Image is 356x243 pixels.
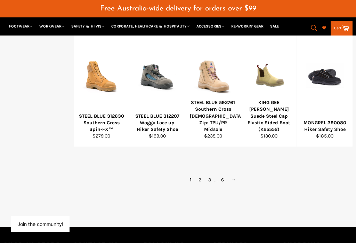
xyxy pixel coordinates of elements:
[228,21,266,32] a: RE-WORKIN' GEAR
[78,113,125,133] div: STEEL BLUE 312630 Southern Cross Spin-FX™
[331,21,353,36] a: Cart
[301,119,348,133] div: MONGREL 390080 Hiker Safety Shoe
[297,26,353,147] a: MONGREL 390080 Hiker Safety ShoeMONGREL 390080 Hiker Safety Shoe$185.00
[194,55,232,97] img: STEEL BLUE 592761 Southern Cross Ladies Zip: TPU/PR Midsole
[227,175,239,185] a: →
[245,133,292,139] div: $130.00
[267,21,282,32] a: SALE
[134,133,181,139] div: $199.00
[186,175,195,185] span: 1
[215,177,218,183] span: ...
[134,113,181,133] div: STEEL BLUE 312207 Wagga Lace up Hiker Safety Shoe
[195,175,205,185] a: 2
[301,133,348,139] div: $185.00
[78,133,125,139] div: $279.00
[306,63,344,88] img: MONGREL 390080 Hiker Safety Shoe
[6,21,35,32] a: FOOTWEAR
[138,57,176,95] img: STEEL BLUE 312207 Wagga Lace up Hiker Safety Shoe
[218,175,227,185] a: 6
[82,54,121,98] img: STEEL BLUE 312630 Southern Cross Spin-FX™
[100,5,256,12] span: Free Australia-wide delivery for orders over $99
[17,221,63,227] button: Join the community!
[37,21,67,32] a: WORKWEAR
[190,133,237,139] div: $235.00
[73,26,129,147] a: STEEL BLUE 312630 Southern Cross Spin-FX™STEEL BLUE 312630 Southern Cross Spin-FX™$279.00
[194,21,227,32] a: ACCESSORIES
[185,26,241,147] a: STEEL BLUE 592761 Southern Cross Ladies Zip: TPU/PR MidsoleSTEEL BLUE 592761 Southern Cross [DEMO...
[241,26,297,147] a: KING GEE Wills Suede Steel Cap Elastic Sided Boot (K25552)KING GEE [PERSON_NAME] Suede Steel Cap ...
[205,175,215,185] a: 3
[250,61,288,91] img: KING GEE Wills Suede Steel Cap Elastic Sided Boot (K25552)
[190,99,237,133] div: STEEL BLUE 592761 Southern Cross [DEMOGRAPHIC_DATA] Zip: TPU/PR Midsole
[68,21,107,32] a: SAFETY & HI VIS
[245,99,292,133] div: KING GEE [PERSON_NAME] Suede Steel Cap Elastic Sided Boot (K25552)
[108,21,193,32] a: CORPORATE, HEALTHCARE & HOSPITALITY
[129,26,185,147] a: STEEL BLUE 312207 Wagga Lace up Hiker Safety ShoeSTEEL BLUE 312207 Wagga Lace up Hiker Safety Sho...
